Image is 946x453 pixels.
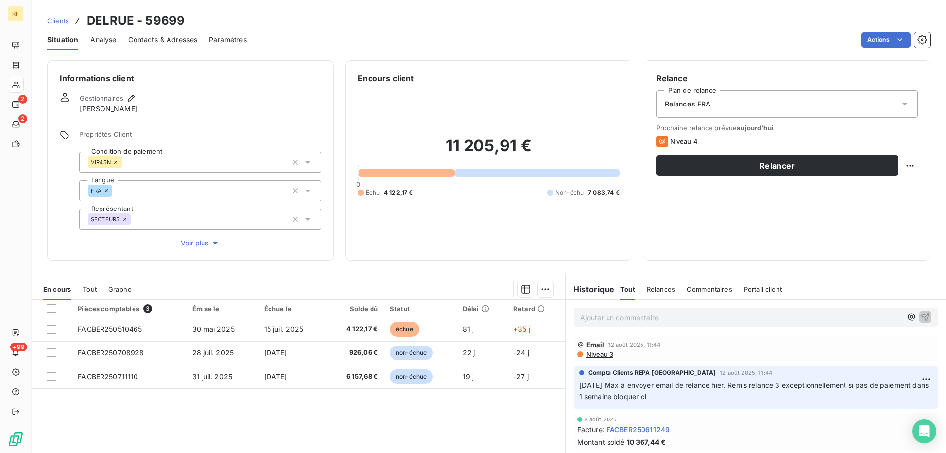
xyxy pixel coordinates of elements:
[627,437,666,447] span: 10 367,44 €
[463,325,474,333] span: 81 j
[8,116,23,132] a: 2
[10,343,27,351] span: +99
[8,431,24,447] img: Logo LeanPay
[358,72,414,84] h6: Encours client
[607,424,670,435] span: FACBER250611249
[665,99,711,109] span: Relances FRA
[513,348,529,357] span: -24 j
[513,372,529,381] span: -27 j
[79,130,321,144] span: Propriétés Client
[577,437,625,447] span: Montant soldé
[264,372,287,381] span: [DATE]
[192,372,232,381] span: 31 juil. 2025
[586,341,605,348] span: Email
[720,370,772,376] span: 12 août 2025, 11:44
[264,325,304,333] span: 15 juil. 2025
[122,158,130,167] input: Ajouter une valeur
[555,188,584,197] span: Non-échu
[108,285,132,293] span: Graphe
[390,322,419,337] span: échue
[47,16,69,26] a: Clients
[647,285,675,293] span: Relances
[91,188,101,194] span: FRA
[91,159,111,165] span: VIR45N
[181,238,220,248] span: Voir plus
[588,188,620,197] span: 7 083,74 €
[192,348,234,357] span: 28 juil. 2025
[192,325,235,333] span: 30 mai 2025
[91,216,120,222] span: SECTEUR5
[60,72,321,84] h6: Informations client
[47,35,78,45] span: Situation
[912,419,936,443] div: Open Intercom Messenger
[264,348,287,357] span: [DATE]
[384,188,413,197] span: 4 122,17 €
[332,372,378,382] span: 6 157,68 €
[566,283,615,295] h6: Historique
[332,305,378,313] div: Solde dû
[608,342,660,348] span: 12 août 2025, 11:44
[463,305,502,313] div: Délai
[737,124,774,132] span: aujourd’hui
[390,346,433,360] span: non-échue
[128,35,197,45] span: Contacts & Adresses
[143,304,152,313] span: 3
[131,215,138,224] input: Ajouter une valeur
[585,350,613,358] span: Niveau 3
[744,285,782,293] span: Portail client
[80,104,137,114] span: [PERSON_NAME]
[656,72,918,84] h6: Relance
[83,285,97,293] span: Tout
[620,285,635,293] span: Tout
[356,180,360,188] span: 0
[78,348,144,357] span: FACBER250708928
[8,6,24,22] div: RF
[390,369,433,384] span: non-échue
[358,136,619,166] h2: 11 205,91 €
[78,372,138,381] span: FACBER250711110
[463,348,475,357] span: 22 j
[366,188,380,197] span: Échu
[390,305,451,313] div: Statut
[80,94,123,102] span: Gestionnaires
[112,186,120,195] input: Ajouter une valeur
[18,95,27,104] span: 2
[192,305,252,313] div: Émise le
[78,325,142,333] span: FACBER250510465
[687,285,732,293] span: Commentaires
[513,325,530,333] span: +35 j
[513,305,559,313] div: Retard
[332,324,378,334] span: 4 122,17 €
[47,17,69,25] span: Clients
[670,138,698,145] span: Niveau 4
[78,304,180,313] div: Pièces comptables
[43,285,71,293] span: En cours
[577,424,605,435] span: Facture :
[18,114,27,123] span: 2
[584,417,617,422] span: 8 août 2025
[588,368,716,377] span: Compta Clients REPA [GEOGRAPHIC_DATA]
[579,381,931,401] span: [DATE] Max à envoyer email de relance hier. Remis relance 3 exceptionnellement si pas de paiement...
[656,155,898,176] button: Relancer
[463,372,474,381] span: 19 j
[264,305,320,313] div: Échue le
[656,124,918,132] span: Prochaine relance prévue
[87,12,185,30] h3: DELRUE - 59699
[90,35,116,45] span: Analyse
[79,238,321,248] button: Voir plus
[209,35,247,45] span: Paramètres
[332,348,378,358] span: 926,06 €
[8,97,23,112] a: 2
[861,32,911,48] button: Actions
